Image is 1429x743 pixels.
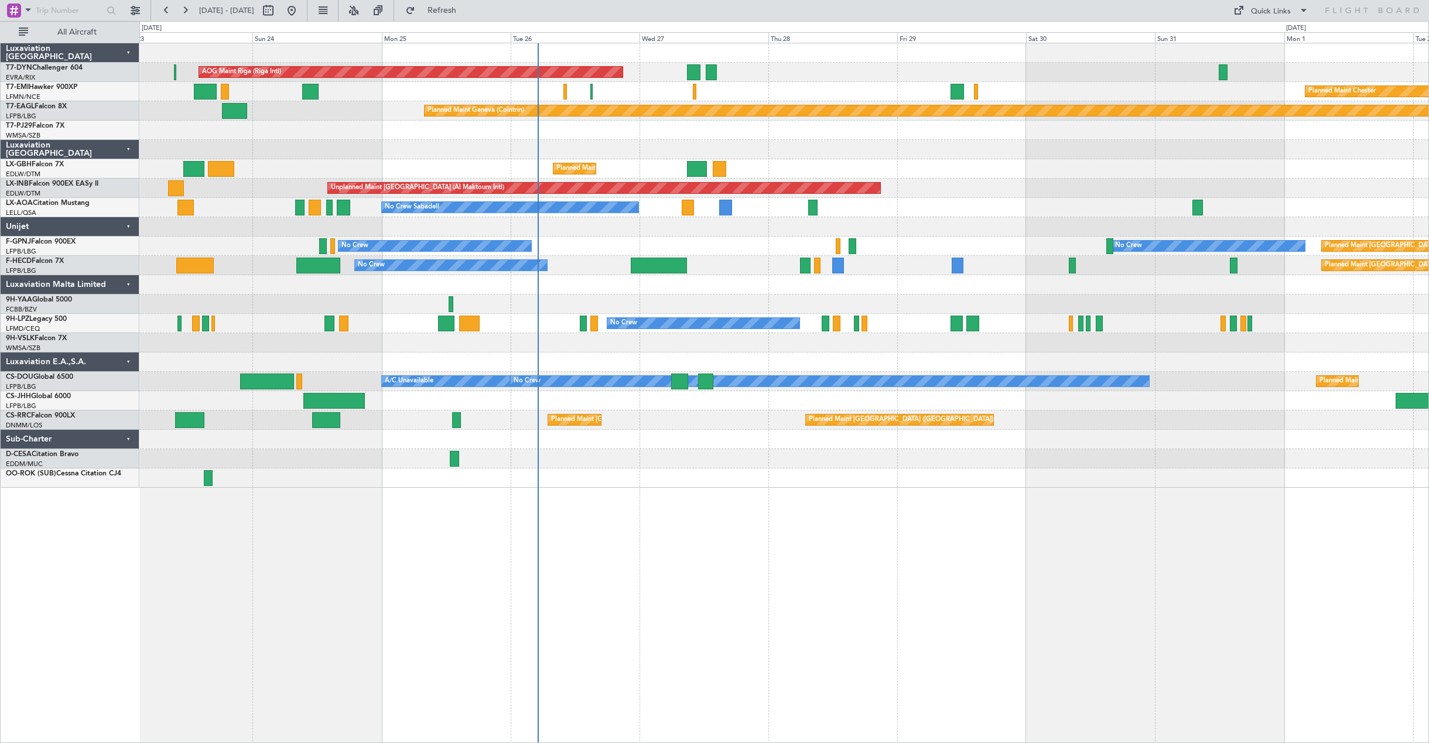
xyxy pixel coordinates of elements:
[1308,83,1376,100] div: Planned Maint Chester
[514,372,541,390] div: No Crew
[6,238,76,245] a: F-GPNJFalcon 900EX
[358,256,385,274] div: No Crew
[6,258,32,265] span: F-HECD
[1251,6,1291,18] div: Quick Links
[6,84,29,91] span: T7-EMI
[6,374,73,381] a: CS-DOUGlobal 6500
[202,63,281,81] div: AOG Maint Riga (Riga Intl)
[1155,32,1284,43] div: Sun 31
[6,402,36,410] a: LFPB/LBG
[400,1,470,20] button: Refresh
[6,200,33,207] span: LX-AOA
[6,266,36,275] a: LFPB/LBG
[6,412,31,419] span: CS-RRC
[6,324,40,333] a: LFMD/CEQ
[511,32,640,43] div: Tue 26
[382,32,511,43] div: Mon 25
[6,84,77,91] a: T7-EMIHawker 900XP
[610,314,637,332] div: No Crew
[6,170,40,179] a: EDLW/DTM
[6,93,40,101] a: LFMN/NCE
[1115,237,1142,255] div: No Crew
[6,296,72,303] a: 9H-YAAGlobal 5000
[768,32,897,43] div: Thu 28
[551,411,736,429] div: Planned Maint [GEOGRAPHIC_DATA] ([GEOGRAPHIC_DATA])
[6,460,43,468] a: EDDM/MUC
[30,28,124,36] span: All Aircraft
[1026,32,1155,43] div: Sat 30
[6,180,29,187] span: LX-INB
[6,305,37,314] a: FCBB/BZV
[6,335,35,342] span: 9H-VSLK
[6,374,33,381] span: CS-DOU
[385,372,433,390] div: A/C Unavailable
[124,32,252,43] div: Sat 23
[428,102,524,119] div: Planned Maint Geneva (Cointrin)
[6,451,78,458] a: D-CESACitation Bravo
[6,316,29,323] span: 9H-LPZ
[6,393,71,400] a: CS-JHHGlobal 6000
[6,258,64,265] a: F-HECDFalcon 7X
[1284,32,1413,43] div: Mon 1
[6,470,121,477] a: OO-ROK (SUB)Cessna Citation CJ4
[640,32,768,43] div: Wed 27
[6,316,67,323] a: 9H-LPZLegacy 500
[1228,1,1314,20] button: Quick Links
[142,23,162,33] div: [DATE]
[6,161,32,168] span: LX-GBH
[331,179,504,197] div: Unplanned Maint [GEOGRAPHIC_DATA] (Al Maktoum Intl)
[6,382,36,391] a: LFPB/LBG
[6,180,98,187] a: LX-INBFalcon 900EX EASy II
[6,238,31,245] span: F-GPNJ
[6,208,36,217] a: LELL/QSA
[6,112,36,121] a: LFPB/LBG
[6,200,90,207] a: LX-AOACitation Mustang
[418,6,467,15] span: Refresh
[6,393,31,400] span: CS-JHH
[6,103,35,110] span: T7-EAGL
[6,161,64,168] a: LX-GBHFalcon 7X
[809,411,993,429] div: Planned Maint [GEOGRAPHIC_DATA] ([GEOGRAPHIC_DATA])
[6,470,56,477] span: OO-ROK (SUB)
[6,296,32,303] span: 9H-YAA
[6,73,35,82] a: EVRA/RIX
[6,421,42,430] a: DNMM/LOS
[1286,23,1306,33] div: [DATE]
[6,344,40,352] a: WMSA/SZB
[252,32,381,43] div: Sun 24
[6,122,32,129] span: T7-PJ29
[6,64,83,71] a: T7-DYNChallenger 604
[6,64,32,71] span: T7-DYN
[199,5,254,16] span: [DATE] - [DATE]
[6,247,36,256] a: LFPB/LBG
[6,122,64,129] a: T7-PJ29Falcon 7X
[6,189,40,198] a: EDLW/DTM
[6,131,40,140] a: WMSA/SZB
[36,2,103,19] input: Trip Number
[341,237,368,255] div: No Crew
[13,23,127,42] button: All Aircraft
[897,32,1026,43] div: Fri 29
[385,198,439,216] div: No Crew Sabadell
[6,451,32,458] span: D-CESA
[556,160,687,177] div: Planned Maint Nice ([GEOGRAPHIC_DATA])
[6,103,67,110] a: T7-EAGLFalcon 8X
[6,335,67,342] a: 9H-VSLKFalcon 7X
[6,412,75,419] a: CS-RRCFalcon 900LX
